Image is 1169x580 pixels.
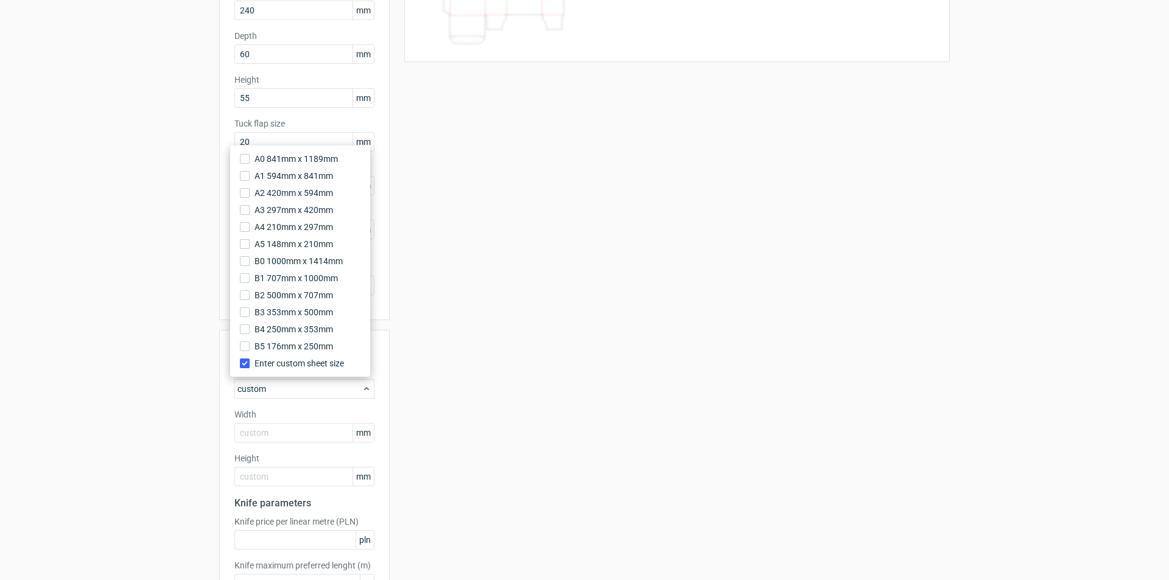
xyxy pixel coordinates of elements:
span: Enter custom sheet size [255,357,344,369]
label: Height [234,452,374,464]
div: custom [234,379,374,399]
span: B2 500mm x 707mm [255,289,333,301]
span: mm [353,467,374,486]
span: B4 250mm x 353mm [255,323,333,335]
span: A1 594mm x 841mm [255,170,333,182]
span: B1 707mm x 1000mm [255,272,338,284]
span: mm [353,424,374,442]
label: Height [234,74,374,86]
span: A2 420mm x 594mm [255,187,333,199]
span: A5 148mm x 210mm [255,238,333,250]
span: A0 841mm x 1189mm [255,153,338,165]
span: A4 210mm x 297mm [255,221,333,233]
input: custom [234,423,374,442]
input: custom [234,467,374,486]
label: Depth [234,30,374,42]
label: Knife maximum preferred lenght (m) [234,559,374,571]
label: Tuck flap size [234,117,374,130]
span: mm [353,1,374,19]
span: pln [356,531,374,549]
label: Knife price per linear metre (PLN) [234,515,374,528]
span: A3 297mm x 420mm [255,204,333,216]
span: B3 353mm x 500mm [255,306,333,318]
span: mm [353,45,374,63]
span: B5 176mm x 250mm [255,340,333,352]
span: B0 1000mm x 1414mm [255,255,343,267]
span: mm [353,89,374,107]
span: mm [353,133,374,151]
h2: Knife parameters [234,496,374,511]
label: Width [234,408,374,421]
